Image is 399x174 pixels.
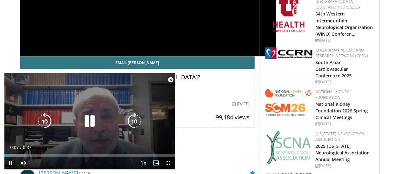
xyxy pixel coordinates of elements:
[315,79,374,85] div: [DATE]
[20,145,21,150] span: /
[216,113,249,121] span: 99,184 views
[315,11,373,37] a: 64th Western Intermountain Neurological Organization (WINO) Conferen…
[266,131,311,164] img: b123db18-9392-45ae-ad1d-42c3758a27aa.jpg.150x105_q85_autocrop_double_scale_upscale_version-0.2.jpg
[315,47,368,58] a: Collaborative CME and Research Network (CCRN)
[10,145,19,150] span: 0:07
[315,59,352,79] a: South Asian Cardiovascular Conference 2025
[265,89,312,116] img: 79503c0a-d5ce-4e31-88bd-91ebf3c563fb.png.150x105_q85_autocrop_double_scale_upscale_version-0.2.png
[315,131,367,142] a: [US_STATE] Neurological Association
[23,145,31,150] span: 6:37
[137,157,150,169] button: Playback Rate
[315,101,368,120] a: National Kidney Foundation 2026 Spring Clinical Meetings
[150,157,162,169] button: Enable picture-in-picture mode
[164,73,177,87] button: Close
[4,73,175,170] video-js: Video Player
[315,163,374,169] div: [DATE]
[315,38,374,43] div: [DATE]
[162,157,175,169] button: Fullscreen
[315,89,349,100] a: National Kidney Foundation
[315,121,374,127] div: [DATE]
[315,143,370,162] a: 2025 [US_STATE] Neurological Association Annual Meeting
[17,157,30,169] button: Mute
[265,47,312,59] img: a04ee3ba-8487-4636-b0fb-5e8d268f3737.png.150x105_q85_autocrop_double_scale_upscale_version-0.2.png
[20,56,255,69] a: Email [PERSON_NAME]
[4,157,17,169] button: Pause
[4,154,175,157] div: Progress Bar
[232,101,249,107] div: [DATE]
